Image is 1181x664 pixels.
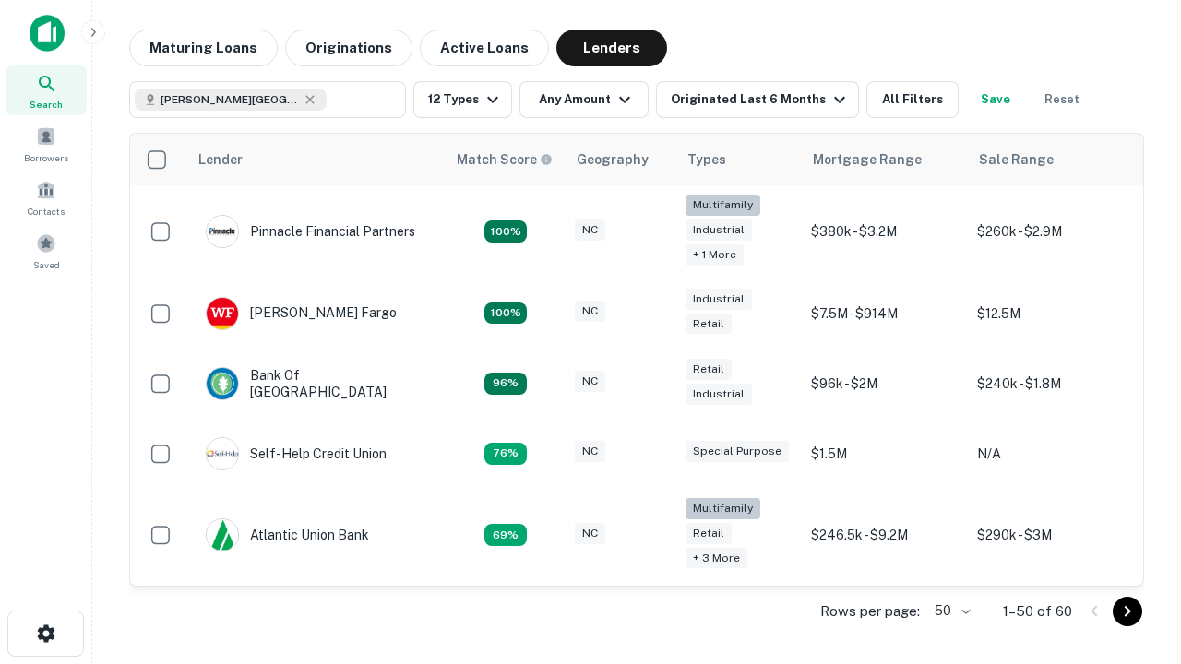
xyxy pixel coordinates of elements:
div: Originated Last 6 Months [671,89,851,111]
div: Bank Of [GEOGRAPHIC_DATA] [206,367,427,400]
div: Lender [198,148,243,171]
div: Capitalize uses an advanced AI algorithm to match your search with the best lender. The match sco... [457,149,553,170]
div: 50 [927,598,973,624]
a: Contacts [6,172,87,222]
div: Industrial [686,384,752,405]
td: N/A [968,419,1134,489]
span: Search [30,97,63,112]
p: Rows per page: [820,600,920,622]
img: picture [207,438,238,469]
img: picture [207,216,238,247]
img: capitalize-icon.png [30,15,65,52]
th: Mortgage Range [802,134,968,185]
div: Multifamily [686,498,760,519]
div: Sale Range [979,148,1054,171]
button: Reset [1032,81,1092,118]
button: Active Loans [420,30,549,66]
span: Borrowers [24,150,68,165]
div: NC [575,441,605,462]
td: $246.5k - $9.2M [802,489,968,582]
th: Sale Range [968,134,1134,185]
td: $12.5M [968,279,1134,349]
button: Originated Last 6 Months [656,81,859,118]
a: Saved [6,226,87,276]
button: All Filters [866,81,959,118]
th: Types [676,134,802,185]
div: Geography [577,148,649,171]
div: Multifamily [686,195,760,216]
iframe: Chat Widget [1089,457,1181,546]
a: Search [6,65,87,115]
span: [PERSON_NAME][GEOGRAPHIC_DATA], [GEOGRAPHIC_DATA] [161,91,299,108]
div: Matching Properties: 11, hasApolloMatch: undefined [484,443,527,465]
img: picture [207,368,238,399]
div: Retail [686,314,732,335]
th: Lender [187,134,446,185]
div: Atlantic Union Bank [206,518,369,551]
td: $240k - $1.8M [968,349,1134,419]
div: Industrial [686,219,752,241]
button: Lenders [556,30,667,66]
img: picture [207,519,238,551]
td: $380k - $3.2M [802,185,968,279]
div: Matching Properties: 26, hasApolloMatch: undefined [484,220,527,243]
div: Matching Properties: 10, hasApolloMatch: undefined [484,524,527,546]
div: [PERSON_NAME] Fargo [206,297,397,330]
div: Special Purpose [686,441,789,462]
button: Go to next page [1113,597,1142,626]
td: $7.5M - $914M [802,279,968,349]
div: Retail [686,359,732,380]
td: $96k - $2M [802,349,968,419]
div: NC [575,371,605,392]
div: Types [687,148,726,171]
th: Capitalize uses an advanced AI algorithm to match your search with the best lender. The match sco... [446,134,566,185]
button: Save your search to get updates of matches that match your search criteria. [966,81,1025,118]
td: $1.5M [802,419,968,489]
button: 12 Types [413,81,512,118]
div: NC [575,219,605,241]
p: 1–50 of 60 [1003,600,1072,622]
div: Retail [686,523,732,544]
th: Geography [566,134,676,185]
img: picture [207,298,238,329]
span: Contacts [28,204,65,219]
div: NC [575,523,605,544]
button: Any Amount [519,81,649,118]
div: + 1 more [686,244,744,266]
a: Borrowers [6,119,87,169]
td: $260k - $2.9M [968,185,1134,279]
div: Matching Properties: 14, hasApolloMatch: undefined [484,373,527,395]
td: $290k - $3M [968,489,1134,582]
div: NC [575,301,605,322]
h6: Match Score [457,149,549,170]
div: + 3 more [686,548,747,569]
div: Industrial [686,289,752,310]
button: Originations [285,30,412,66]
button: Maturing Loans [129,30,278,66]
div: Matching Properties: 15, hasApolloMatch: undefined [484,302,527,325]
div: Mortgage Range [813,148,922,171]
span: Saved [33,257,60,272]
div: Pinnacle Financial Partners [206,215,415,248]
div: Self-help Credit Union [206,437,387,470]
